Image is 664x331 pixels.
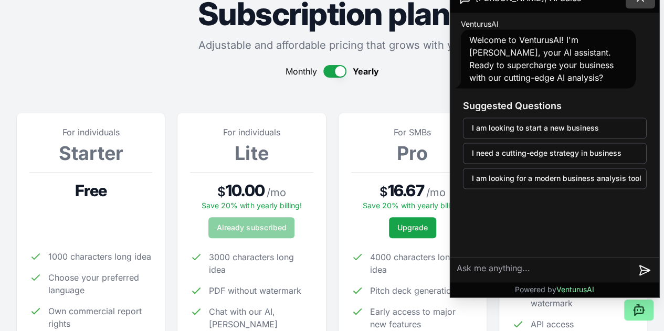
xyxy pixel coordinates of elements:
[48,271,152,296] span: Choose your preferred language
[351,126,474,138] p: For SMBs
[363,201,462,210] span: Save 20% with yearly billing!
[463,118,647,138] button: I am looking to start a new business
[29,143,152,164] h3: Starter
[209,305,313,330] span: Chat with our AI, [PERSON_NAME]
[380,184,388,200] span: $
[17,38,647,52] p: Adjustable and affordable pricing that grows with you
[226,181,265,200] span: 10.00
[353,65,379,78] span: Yearly
[461,19,499,29] span: VenturusAI
[286,65,317,78] span: Monthly
[463,99,647,113] h3: Suggested Questions
[531,318,574,330] span: API access
[370,251,474,276] span: 4000 characters long idea
[209,251,313,276] span: 3000 characters long idea
[426,185,446,200] span: / mo
[190,126,313,138] p: For individuals
[48,250,151,263] span: 1000 characters long idea
[389,217,436,238] button: Upgrade
[515,284,594,295] p: Powered by
[209,284,301,297] span: PDF without watermark
[75,181,107,200] span: Free
[190,143,313,164] h3: Lite
[217,184,226,200] span: $
[388,181,424,200] span: 16.67
[351,143,474,164] h3: Pro
[29,126,152,138] p: For individuals
[463,143,647,164] button: I need a cutting-edge strategy in business
[48,305,152,330] span: Own commercial report rights
[463,168,647,189] button: I am looking for a modern business analysis tool
[267,185,286,200] span: / mo
[370,284,456,297] span: Pitch deck generation
[370,305,474,330] span: Early access to major new features
[469,35,614,83] span: Welcome to VenturusAI! I'm [PERSON_NAME], your AI assistant. Ready to supercharge your business w...
[556,285,594,294] span: VenturusAI
[202,201,301,210] span: Save 20% with yearly billing!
